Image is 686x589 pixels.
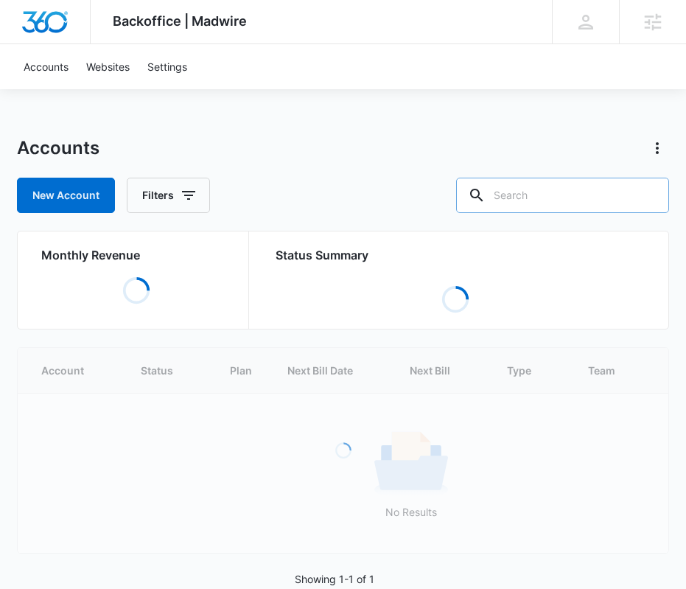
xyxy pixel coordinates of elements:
[456,178,669,213] input: Search
[127,178,210,213] button: Filters
[40,86,52,97] img: tab_domain_overview_orange.svg
[41,246,230,264] h2: Monthly Revenue
[147,86,158,97] img: tab_keywords_by_traffic_grey.svg
[38,38,162,50] div: Domain: [DOMAIN_NAME]
[276,246,636,264] h2: Status Summary
[15,44,77,89] a: Accounts
[24,38,35,50] img: website_grey.svg
[113,13,247,29] span: Backoffice | Madwire
[41,24,72,35] div: v 4.0.25
[295,571,374,587] p: Showing 1-1 of 1
[163,87,248,97] div: Keywords by Traffic
[24,24,35,35] img: logo_orange.svg
[77,44,139,89] a: Websites
[139,44,196,89] a: Settings
[17,178,115,213] a: New Account
[56,87,132,97] div: Domain Overview
[17,137,99,159] h1: Accounts
[645,136,669,160] button: Actions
